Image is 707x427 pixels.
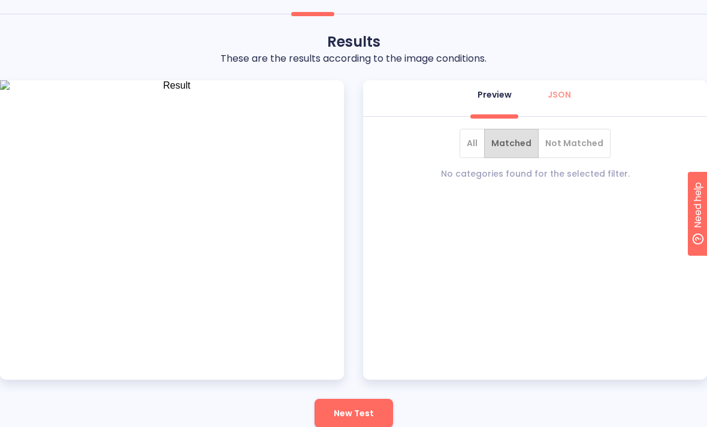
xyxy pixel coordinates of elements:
[220,32,487,52] p: Results
[375,168,695,180] p: No categories found for the selected filter.
[478,89,512,101] div: Preview
[538,129,611,158] button: show not matched
[545,136,603,151] span: Not Matched
[334,406,374,421] span: New Test
[467,136,478,151] span: All
[460,129,611,158] div: category filter
[460,129,485,158] button: show all
[220,52,487,66] p: These are the results according to the image conditions.
[28,3,74,17] span: Need help
[548,89,571,101] div: JSON
[484,129,539,158] button: show matched
[491,136,531,151] span: Matched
